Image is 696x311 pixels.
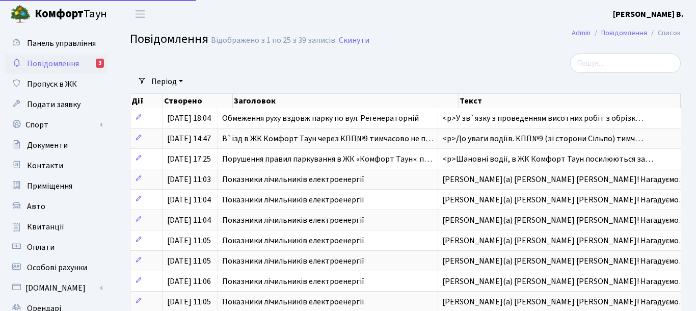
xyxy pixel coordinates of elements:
[222,113,419,124] span: Обмеження руху вздовж парку по вул. Регенераторній
[442,174,687,185] span: [PERSON_NAME](а) [PERSON_NAME] [PERSON_NAME]! Нагадуємо…
[167,215,211,226] span: [DATE] 11:04
[556,22,696,44] nav: breadcrumb
[130,30,208,48] span: Повідомлення
[647,28,681,39] li: Список
[27,242,55,253] span: Оплати
[163,94,233,108] th: Створено
[27,58,79,69] span: Повідомлення
[5,257,107,278] a: Особові рахунки
[211,36,337,45] div: Відображено з 1 по 25 з 39 записів.
[222,153,432,165] span: Порушення правил паркування в ЖК «Комфорт Таун»: п…
[233,94,459,108] th: Заголовок
[5,217,107,237] a: Квитанції
[459,94,681,108] th: Текст
[5,196,107,217] a: Авто
[5,115,107,135] a: Спорт
[5,33,107,54] a: Панель управління
[5,74,107,94] a: Пропуск в ЖК
[167,276,211,287] span: [DATE] 11:06
[613,8,684,20] a: [PERSON_NAME] В.
[5,135,107,155] a: Документи
[5,237,107,257] a: Оплати
[167,235,211,246] span: [DATE] 11:05
[222,235,364,246] span: Показники лічильників електроенергії
[10,4,31,24] img: logo.png
[570,54,681,73] input: Пошук...
[222,276,364,287] span: Показники лічильників електроенергії
[222,296,364,307] span: Показники лічильників електроенергії
[222,194,364,205] span: Показники лічильників електроенергії
[27,160,63,171] span: Контакти
[222,255,364,267] span: Показники лічильників електроенергії
[442,113,644,124] span: <p>У зв`язку з проведенням висотних робіт з обрізк…
[35,6,107,23] span: Таун
[222,215,364,226] span: Показники лічильників електроенергії
[442,133,643,144] span: <p>До уваги водіїв. КПП№9 (зі сторони Сільпо) тимч…
[96,59,104,68] div: 3
[167,296,211,307] span: [DATE] 11:05
[27,180,72,192] span: Приміщення
[442,276,687,287] span: [PERSON_NAME](а) [PERSON_NAME] [PERSON_NAME]! Нагадуємо…
[442,215,687,226] span: [PERSON_NAME](а) [PERSON_NAME] [PERSON_NAME]! Нагадуємо…
[5,155,107,176] a: Контакти
[167,133,211,144] span: [DATE] 14:47
[27,201,45,212] span: Авто
[167,153,211,165] span: [DATE] 17:25
[127,6,153,22] button: Переключити навігацію
[27,38,96,49] span: Панель управління
[442,255,687,267] span: [PERSON_NAME](а) [PERSON_NAME] [PERSON_NAME]! Нагадуємо…
[222,133,434,144] span: В`їзд в ЖК Комфорт Таун через КПП№9 тимчасово не п…
[442,296,687,307] span: [PERSON_NAME](а) [PERSON_NAME] [PERSON_NAME]! Нагадуємо…
[27,262,87,273] span: Особові рахунки
[442,153,653,165] span: <p>Шановні водії, в ЖК Комфорт Таун посилюються за…
[5,176,107,196] a: Приміщення
[147,73,187,90] a: Період
[5,278,107,298] a: [DOMAIN_NAME]
[5,94,107,115] a: Подати заявку
[601,28,647,38] a: Повідомлення
[339,36,369,45] a: Скинути
[5,54,107,74] a: Повідомлення3
[130,94,163,108] th: Дії
[27,99,81,110] span: Подати заявку
[27,221,64,232] span: Квитанції
[167,174,211,185] span: [DATE] 11:03
[27,140,68,151] span: Документи
[167,194,211,205] span: [DATE] 11:04
[572,28,591,38] a: Admin
[222,174,364,185] span: Показники лічильників електроенергії
[167,113,211,124] span: [DATE] 18:04
[35,6,84,22] b: Комфорт
[442,235,687,246] span: [PERSON_NAME](а) [PERSON_NAME] [PERSON_NAME]! Нагадуємо…
[442,194,687,205] span: [PERSON_NAME](а) [PERSON_NAME] [PERSON_NAME]! Нагадуємо…
[167,255,211,267] span: [DATE] 11:05
[613,9,684,20] b: [PERSON_NAME] В.
[27,79,77,90] span: Пропуск в ЖК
